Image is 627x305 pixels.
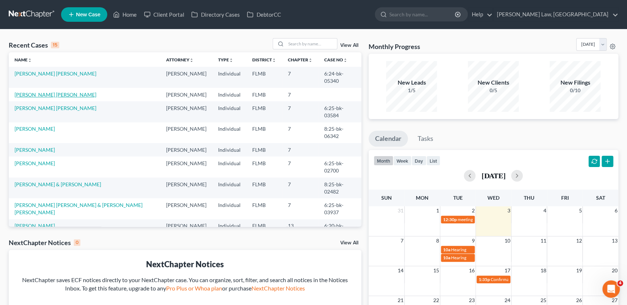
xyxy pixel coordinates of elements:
span: 17 [504,266,511,275]
span: Wed [487,195,499,201]
div: New Filings [550,78,600,87]
td: 7 [282,88,318,101]
span: Hearing [451,255,466,260]
a: [PERSON_NAME] [15,147,55,153]
div: NextChapter saves ECF notices directly to your NextChapter case. You can organize, sort, filter, ... [15,276,355,293]
button: list [426,156,440,166]
span: 9 [471,236,475,245]
i: unfold_more [28,58,32,62]
span: 19 [575,266,582,275]
a: View All [340,43,358,48]
span: 20 [611,266,618,275]
td: 7 [282,156,318,177]
a: Client Portal [140,8,188,21]
span: Thu [524,195,534,201]
td: Individual [212,143,246,156]
span: 3 [507,206,511,215]
span: 12:30p [443,217,457,222]
span: 14 [397,266,404,275]
span: Sun [381,195,391,201]
a: [PERSON_NAME] [PERSON_NAME] & [PERSON_NAME] [PERSON_NAME] [15,202,142,215]
span: 31 [397,206,404,215]
div: NextChapter Notices [9,238,80,247]
span: 24 [504,296,511,305]
div: Recent Cases [9,41,59,49]
td: Individual [212,101,246,122]
td: 8:25-bk-06342 [318,122,361,143]
span: New Case [76,12,100,17]
span: 6 [614,206,618,215]
td: Individual [212,67,246,88]
td: Individual [212,219,246,240]
td: 6:25-bk-03937 [318,198,361,219]
td: [PERSON_NAME] [160,156,212,177]
td: FLMB [246,143,282,156]
td: FLMB [246,178,282,198]
td: Individual [212,178,246,198]
span: 10 [504,236,511,245]
span: Confirmation Hearing [491,277,532,282]
td: Individual [212,198,246,219]
span: 13 [611,236,618,245]
a: Typeunfold_more [218,57,233,62]
span: Fri [561,195,568,201]
i: unfold_more [189,58,194,62]
a: [PERSON_NAME] Law, [GEOGRAPHIC_DATA] [493,8,618,21]
div: 0/10 [550,87,600,94]
button: week [393,156,411,166]
span: 23 [468,296,475,305]
span: 8 [435,236,440,245]
span: 4 [617,280,623,286]
td: FLMB [246,88,282,101]
iframe: Intercom live chat [602,280,620,298]
td: 6:25-bk-03584 [318,101,361,122]
span: 1:35p [479,277,490,282]
span: 12 [575,236,582,245]
td: FLMB [246,156,282,177]
span: 5 [578,206,582,215]
td: FLMB [246,198,282,219]
td: [PERSON_NAME] [160,198,212,219]
span: 26 [575,296,582,305]
div: 15 [51,42,59,48]
a: Tasks [411,131,440,147]
a: Pro Plus or Whoa plan [166,285,222,292]
h2: [DATE] [481,172,505,179]
a: Nameunfold_more [15,57,32,62]
a: [PERSON_NAME] [15,160,55,166]
span: 25 [539,296,547,305]
button: month [374,156,393,166]
div: New Leads [386,78,437,87]
i: unfold_more [272,58,276,62]
span: 18 [539,266,547,275]
td: 13 [282,219,318,240]
a: DebtorCC [243,8,284,21]
td: Individual [212,88,246,101]
span: Hearing [451,247,466,252]
td: 6:20-bk-05138 [318,219,361,240]
td: 7 [282,122,318,143]
div: New Clients [468,78,519,87]
a: View All [340,240,358,245]
span: 7 [400,236,404,245]
td: 6:25-bk-02700 [318,156,361,177]
span: 4 [542,206,547,215]
span: 27 [611,296,618,305]
i: unfold_more [229,58,233,62]
a: [PERSON_NAME] [PERSON_NAME] [15,105,96,111]
span: Tue [453,195,462,201]
a: Case Nounfold_more [324,57,347,62]
div: NextChapter Notices [15,259,355,270]
td: [PERSON_NAME] [160,178,212,198]
span: 16 [468,266,475,275]
i: unfold_more [308,58,313,62]
td: Individual [212,122,246,143]
td: FLMB [246,101,282,122]
td: 7 [282,198,318,219]
td: 7 [282,143,318,156]
a: Chapterunfold_more [288,57,313,62]
td: FLMB [246,122,282,143]
a: Home [109,8,140,21]
a: NextChapter Notices [252,285,305,292]
td: [PERSON_NAME] [160,67,212,88]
